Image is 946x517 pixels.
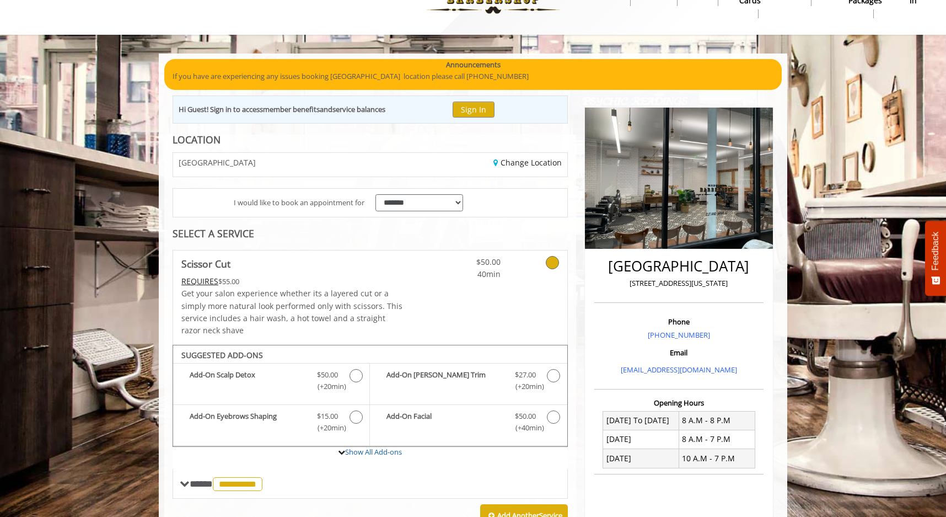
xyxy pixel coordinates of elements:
b: Add-On Eyebrows Shaping [190,411,306,434]
td: [DATE] [603,430,679,449]
b: Add-On [PERSON_NAME] Trim [386,369,503,392]
div: $55.00 [181,275,403,287]
p: [STREET_ADDRESS][US_STATE] [597,278,761,289]
span: Feedback [931,232,940,270]
h2: [GEOGRAPHIC_DATA] [597,258,761,274]
b: LOCATION [173,133,221,146]
button: Feedback - Show survey [925,221,946,296]
td: [DATE] [603,449,679,468]
span: $50.00 [317,369,338,381]
span: (+20min ) [311,422,344,434]
div: Hi Guest! Sign in to access and [179,104,385,115]
p: Get your salon experience whether its a layered cut or a simply more natural look performed only ... [181,287,403,337]
span: (+20min ) [509,381,541,392]
button: Sign In [453,102,495,118]
div: SELECT A SERVICE [173,228,568,239]
span: (+40min ) [509,422,541,434]
span: (+20min ) [311,381,344,392]
span: $15.00 [317,411,338,422]
label: Add-On Scalp Detox [179,369,364,395]
b: Add-On Facial [386,411,503,434]
span: $27.00 [515,369,536,381]
a: [EMAIL_ADDRESS][DOMAIN_NAME] [621,365,737,375]
b: SUGGESTED ADD-ONS [181,350,263,360]
h3: Email [597,349,761,356]
span: 40min [436,268,501,280]
div: Scissor Cut Add-onS [173,345,568,447]
h3: Phone [597,318,761,326]
b: Scissor Cut [181,256,230,271]
span: $50.00 [436,256,501,268]
span: [GEOGRAPHIC_DATA] [179,158,256,167]
b: Add-On Scalp Detox [190,369,306,392]
b: service balances [332,104,385,114]
h3: Opening Hours [594,399,764,407]
label: Add-On Facial [375,411,561,436]
td: 8 A.M - 7 P.M [679,430,755,449]
a: Show All Add-ons [345,447,402,457]
td: [DATE] To [DATE] [603,411,679,430]
span: $50.00 [515,411,536,422]
span: I would like to book an appointment for [234,197,364,209]
a: Change Location [493,157,562,168]
a: [PHONE_NUMBER] [648,330,710,340]
label: Add-On Eyebrows Shaping [179,411,364,436]
td: 8 A.M - 8 P.M [679,411,755,430]
span: This service needs some Advance to be paid before we block your appointment [181,276,218,286]
b: member benefits [263,104,320,114]
b: Announcements [446,59,501,71]
label: Add-On Beard Trim [375,369,561,395]
td: 10 A.M - 7 P.M [679,449,755,468]
p: If you have are experiencing any issues booking [GEOGRAPHIC_DATA] location please call [PHONE_NUM... [173,71,773,82]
